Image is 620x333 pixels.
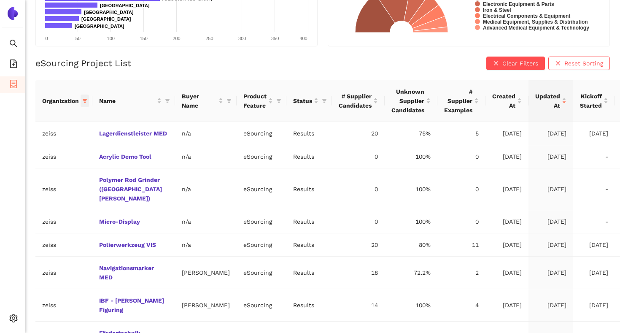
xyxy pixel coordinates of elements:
td: 80% [385,233,437,257]
td: [DATE] [573,289,615,322]
span: container [9,77,18,94]
text: 100 [107,36,115,41]
td: n/a [175,210,237,233]
text: [GEOGRAPHIC_DATA] [75,24,124,29]
td: 11 [437,233,485,257]
h2: eSourcing Project List [35,57,131,69]
th: this column's title is Product Feature,this column is sortable [237,80,286,122]
td: [DATE] [573,122,615,145]
span: filter [320,95,329,107]
td: 100% [385,210,437,233]
text: [GEOGRAPHIC_DATA] [100,3,150,8]
td: zeiss [35,257,92,289]
td: [DATE] [573,257,615,289]
span: Reset Sorting [564,59,603,68]
td: 20 [332,233,385,257]
span: Kickoff Started [580,92,602,110]
td: [DATE] [528,210,573,233]
td: 100% [385,168,437,210]
text: Electronic Equipment & Parts [483,1,554,7]
td: 14 [332,289,385,322]
td: 75% [385,122,437,145]
text: Electrical Components & Equipment [483,13,570,19]
span: filter [275,90,283,112]
span: search [9,36,18,53]
td: Results [286,210,332,233]
span: # Supplier Candidates [339,92,372,110]
span: Created At [492,92,515,110]
td: n/a [175,122,237,145]
td: 20 [332,122,385,145]
td: eSourcing [237,289,286,322]
td: Results [286,233,332,257]
td: 2 [437,257,485,289]
td: n/a [175,145,237,168]
text: 400 [299,36,307,41]
td: [DATE] [485,210,528,233]
td: 100% [385,145,437,168]
td: zeiss [35,210,92,233]
span: filter [276,98,281,103]
span: Status [293,96,312,106]
td: 18 [332,257,385,289]
td: [DATE] [485,233,528,257]
text: 150 [140,36,147,41]
td: [DATE] [528,289,573,322]
span: filter [226,98,232,103]
td: - [573,168,615,210]
text: 200 [173,36,180,41]
td: n/a [175,233,237,257]
td: eSourcing [237,233,286,257]
td: eSourcing [237,168,286,210]
th: this column's title is # Supplier Examples,this column is sortable [437,80,485,122]
td: 5 [437,122,485,145]
td: eSourcing [237,122,286,145]
span: Buyer Name [182,92,217,110]
td: 0 [332,210,385,233]
td: 0 [332,145,385,168]
th: this column's title is # Supplier Candidates,this column is sortable [332,80,385,122]
text: [GEOGRAPHIC_DATA] [84,10,134,15]
td: [DATE] [528,233,573,257]
span: filter [82,98,87,103]
td: zeiss [35,168,92,210]
td: [DATE] [528,145,573,168]
td: zeiss [35,145,92,168]
td: 4 [437,289,485,322]
td: zeiss [35,289,92,322]
td: eSourcing [237,210,286,233]
td: Results [286,122,332,145]
text: 250 [205,36,213,41]
th: this column's title is Status,this column is sortable [286,80,332,122]
td: [DATE] [485,168,528,210]
text: 50 [75,36,81,41]
text: 350 [271,36,279,41]
text: Advanced Medical Equipment & Technology [483,25,589,31]
button: closeClear Filters [486,57,545,70]
td: [DATE] [485,257,528,289]
td: [DATE] [485,145,528,168]
td: Results [286,289,332,322]
th: this column's title is Unknown Supplier Candidates,this column is sortable [385,80,437,122]
span: filter [165,98,170,103]
span: Unknown Supplier Candidates [391,87,424,115]
span: # Supplier Examples [444,87,472,115]
td: eSourcing [237,257,286,289]
td: [DATE] [528,168,573,210]
td: 0 [332,168,385,210]
td: 0 [437,168,485,210]
text: [GEOGRAPHIC_DATA] [81,16,131,22]
td: [DATE] [528,122,573,145]
td: Results [286,168,332,210]
td: [DATE] [485,289,528,322]
td: Results [286,145,332,168]
th: this column's title is Buyer Name,this column is sortable [175,80,237,122]
span: file-add [9,57,18,73]
text: 300 [238,36,246,41]
td: [DATE] [573,233,615,257]
span: Name [99,96,155,106]
td: - [573,145,615,168]
text: 0 [45,36,48,41]
th: this column's title is Kickoff Started,this column is sortable [573,80,615,122]
td: - [573,210,615,233]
